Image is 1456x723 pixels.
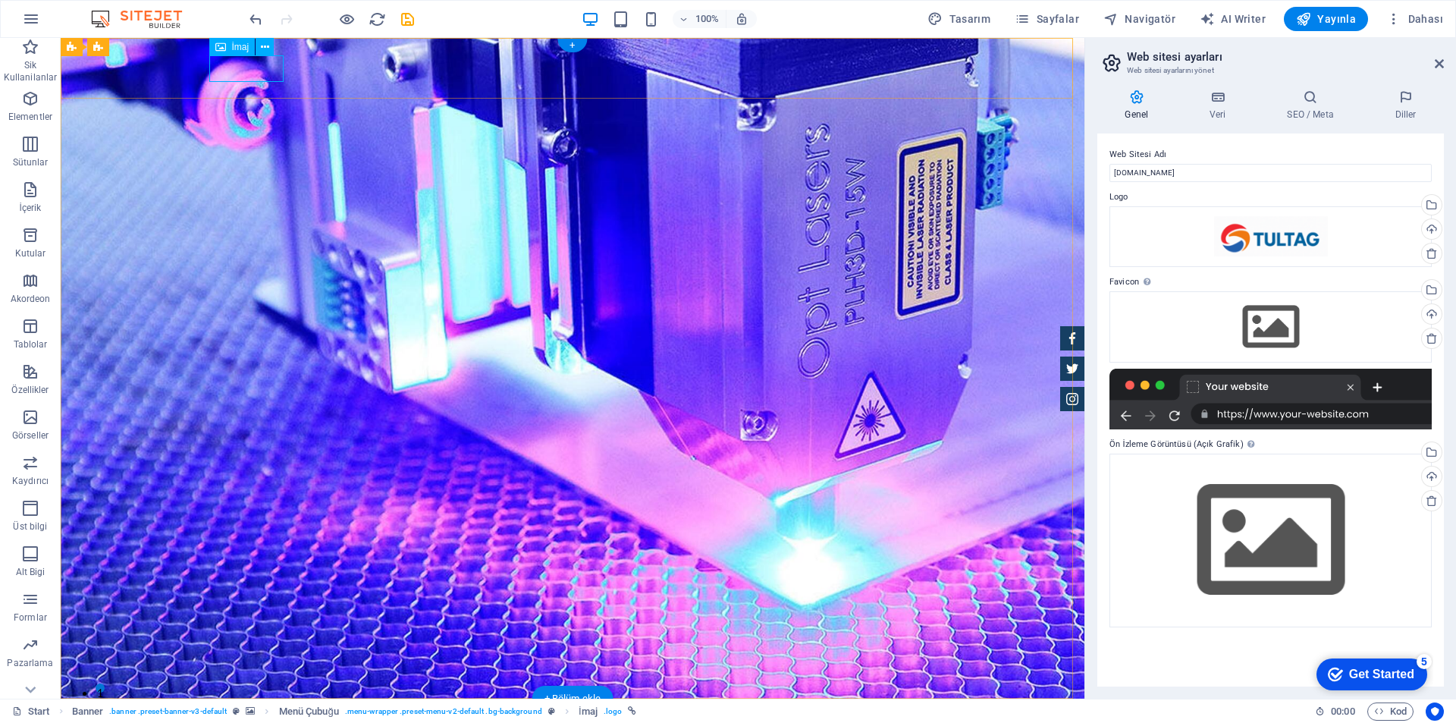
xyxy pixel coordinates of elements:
div: 5 [112,3,127,18]
h6: 100% [695,10,720,28]
p: Özellikler [11,384,49,396]
p: Formlar [14,611,47,624]
button: undo [246,10,265,28]
span: . menu-wrapper .preset-menu-v2-default .bg-background [345,703,542,721]
span: Sayfalar [1015,11,1079,27]
button: Dahası [1380,7,1449,31]
button: Sayfalar [1009,7,1085,31]
span: Navigatör [1103,11,1175,27]
label: Ön İzleme Görüntüsü (Açık Grafik) [1109,435,1432,454]
div: Dosya yöneticisinden, stok fotoğraflardan dosyalar seçin veya dosya(lar) yükleyin [1109,454,1432,627]
button: AI Writer [1194,7,1272,31]
span: AI Writer [1200,11,1266,27]
label: Favicon [1109,273,1432,291]
span: Seçmek için tıkla. Düzenlemek için çift tıkla [579,703,598,721]
h4: Diller [1367,90,1444,121]
button: reload [368,10,386,28]
div: Dosya yöneticisinden, stok fotoğraflardan dosyalar seçin veya dosya(lar) yükleyin [1109,291,1432,363]
span: . banner .preset-banner-v3-default [109,703,227,721]
i: Yeniden boyutlandırmada yakınlaştırma düzeyini seçilen cihaza uyacak şekilde otomatik olarak ayarla. [735,12,748,26]
span: Kod [1374,703,1407,721]
i: Bu element, özelleştirilebilir bir ön ayar [548,707,555,715]
h4: SEO / Meta [1260,90,1367,121]
div: + Bölüm ekle [532,686,613,712]
h2: Web sitesi ayarları [1127,50,1444,64]
p: İçerik [19,202,41,214]
i: Kaydet (Ctrl+S) [399,11,416,28]
i: Geri al: Renkleri değiştir (Ctrl+Z) [247,11,265,28]
span: Seçmek için tıkla. Düzenlemek için çift tıkla [72,703,104,721]
button: 100% [673,10,726,28]
span: Tasarım [927,11,990,27]
p: Kutular [15,247,46,259]
button: Kod [1367,703,1414,721]
p: Sütunlar [13,156,49,168]
button: Usercentrics [1426,703,1444,721]
span: Dahası [1386,11,1443,27]
p: Akordeon [11,293,51,305]
span: Seçmek için tıkla. Düzenlemek için çift tıkla [279,703,339,721]
button: Ön izleme modundan çıkıp düzenlemeye devam etmek için buraya tıklayın [337,10,356,28]
p: Alt Bigi [16,566,45,578]
div: Get Started [45,17,110,30]
i: Sayfayı yeniden yükleyin [369,11,386,28]
button: Navigatör [1097,7,1181,31]
h4: Veri [1182,90,1260,121]
span: 00 00 [1331,703,1354,721]
label: Logo [1109,188,1432,206]
p: Elementler [8,111,52,123]
p: Kaydırıcı [12,475,49,487]
div: tultag-5X1WvjrF32j04LwHLUsyxg.PNG [1109,206,1432,267]
p: Üst bilgi [13,520,47,533]
p: Görseller [12,429,49,442]
a: Seçimi iptal etmek için tıkla. Sayfaları açmak için çift tıkla [12,703,50,721]
button: 1 [35,646,44,655]
button: save [398,10,416,28]
button: Tasarım [921,7,996,31]
i: Bu element, arka plan içeriyor [246,707,255,715]
div: Tasarım (Ctrl+Alt+Y) [921,7,996,31]
i: Bu element, özelleştirilebilir bir ön ayar [233,707,240,715]
i: Bu element bağlantılı [628,707,636,715]
div: + [557,39,587,52]
p: Tablolar [14,338,48,350]
p: Pazarlama [7,657,53,669]
span: İmaj [232,42,249,52]
input: Adı... [1109,164,1432,182]
img: Editor Logo [87,10,201,28]
h3: Web sitesi ayarlarını yönet [1127,64,1414,77]
span: . logo [604,703,622,721]
button: Yayınla [1284,7,1368,31]
div: Get Started 5 items remaining, 0% complete [12,8,123,39]
label: Web Sitesi Adı [1109,146,1432,164]
h4: Genel [1097,90,1182,121]
span: : [1341,706,1344,717]
span: Yayınla [1296,11,1356,27]
h6: Oturum süresi [1315,703,1355,721]
nav: breadcrumb [72,703,637,721]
